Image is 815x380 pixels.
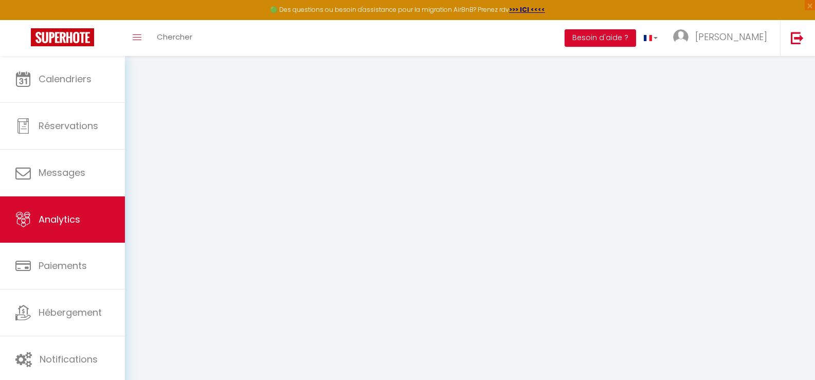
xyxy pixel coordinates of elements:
img: Super Booking [31,28,94,46]
span: Réservations [39,119,98,132]
span: [PERSON_NAME] [695,30,767,43]
span: Messages [39,166,85,179]
span: Analytics [39,213,80,226]
a: >>> ICI <<<< [509,5,545,14]
a: ... [PERSON_NAME] [665,20,780,56]
img: logout [791,31,804,44]
span: Paiements [39,259,87,272]
span: Calendriers [39,73,92,85]
button: Besoin d'aide ? [565,29,636,47]
span: Hébergement [39,306,102,319]
span: Notifications [40,353,98,366]
a: Chercher [149,20,200,56]
span: Chercher [157,31,192,42]
img: ... [673,29,689,45]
